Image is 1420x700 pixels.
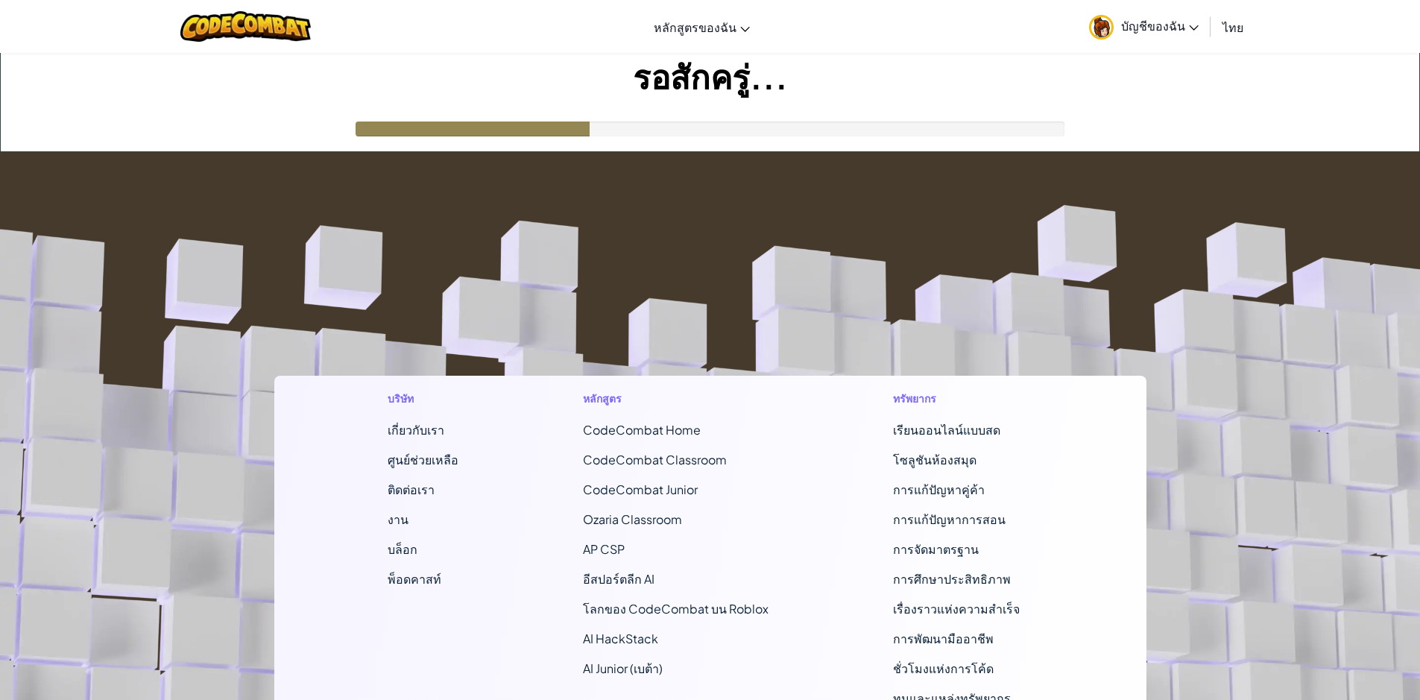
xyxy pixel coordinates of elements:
[388,391,458,406] h1: บริษัท
[1089,15,1114,40] img: avatar
[1121,18,1199,34] span: บัญชีของฉัน
[583,660,663,676] a: AI Junior (เบต้า)
[893,391,1032,406] h1: ทรัพยากร
[583,422,701,438] span: CodeCombat Home
[388,541,417,557] a: บล็อก
[388,422,444,438] a: เกี่ยวกับเรา
[388,482,435,497] span: ติดต่อเรา
[583,631,658,646] a: AI HackStack
[388,452,458,467] a: ศูนย์ช่วยเหลือ
[893,511,1006,527] a: การแก้ปัญหาการสอน
[1222,19,1243,35] span: ไทย
[388,511,408,527] a: งาน
[583,601,769,617] a: โลกของ CodeCombat บน Roblox
[893,631,994,646] a: การพัฒนามืออาชีพ
[583,541,625,557] a: AP CSP
[388,571,441,587] a: พ็อดคาสท์
[893,452,976,467] a: โซลูชันห้องสมุด
[893,660,994,676] a: ชั่วโมงแห่งการโค้ด
[583,452,727,467] a: CodeCombat Classroom
[583,482,698,497] a: CodeCombat Junior
[893,601,1020,617] a: เรื่องราวแห่งความสำเร็จ
[646,7,757,47] a: หลักสูตรของฉัน
[583,571,654,587] a: อีสปอร์ตลีก AI
[893,482,985,497] a: การแก้ปัญหาคู่ค้า
[893,571,1011,587] a: การศึกษาประสิทธิภาพ
[893,541,979,557] a: การจัดมาตรฐาน
[893,422,1000,438] a: เรียนออนไลน์แบบสด
[1215,7,1251,47] a: ไทย
[654,19,736,35] span: หลักสูตรของฉัน
[1,53,1419,99] h1: รอสักครู่...
[583,391,769,406] h1: หลักสูตร
[180,11,311,42] img: CodeCombat logo
[583,511,682,527] a: Ozaria Classroom
[1082,3,1206,50] a: บัญชีของฉัน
